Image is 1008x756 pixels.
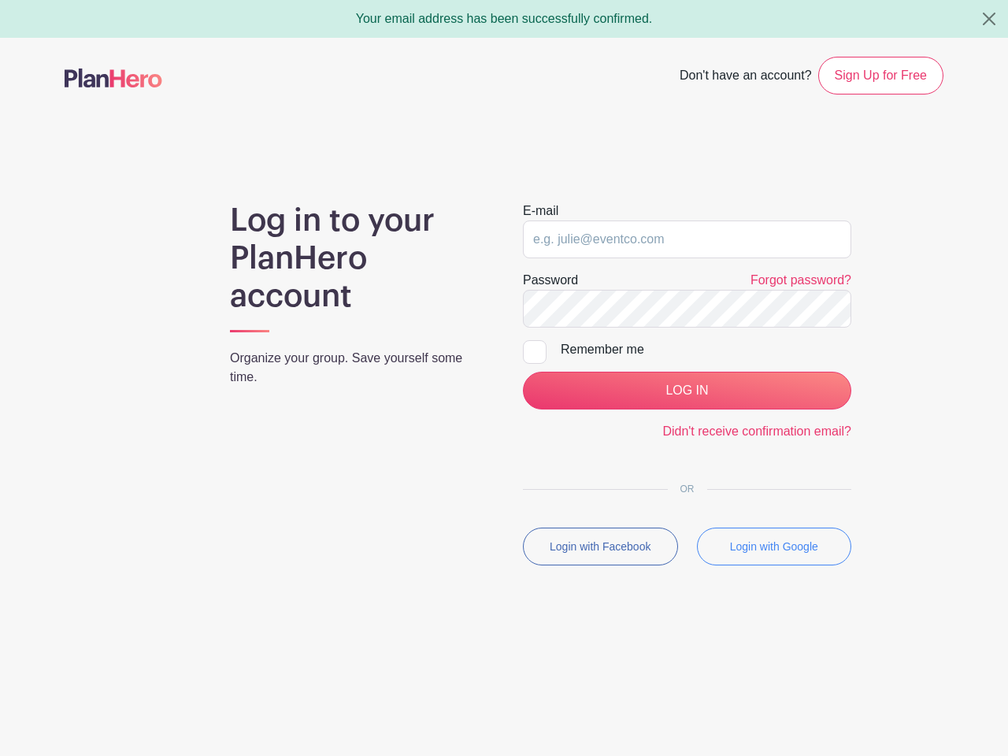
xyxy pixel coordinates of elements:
[230,202,485,315] h1: Log in to your PlanHero account
[523,372,851,409] input: LOG IN
[697,528,852,565] button: Login with Google
[523,271,578,290] label: Password
[818,57,943,94] a: Sign Up for Free
[550,540,650,553] small: Login with Facebook
[230,349,485,387] p: Organize your group. Save yourself some time.
[523,220,851,258] input: e.g. julie@eventco.com
[730,540,818,553] small: Login with Google
[668,484,707,495] span: OR
[561,340,851,359] div: Remember me
[680,60,812,94] span: Don't have an account?
[662,424,851,438] a: Didn't receive confirmation email?
[523,528,678,565] button: Login with Facebook
[523,202,558,220] label: E-mail
[750,273,851,287] a: Forgot password?
[65,69,162,87] img: logo-507f7623f17ff9eddc593b1ce0a138ce2505c220e1c5a4e2b4648c50719b7d32.svg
